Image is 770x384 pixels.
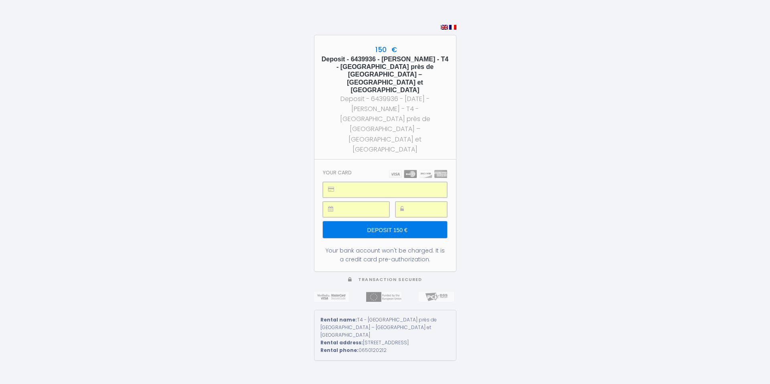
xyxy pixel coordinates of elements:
div: [STREET_ADDRESS] [320,339,450,347]
img: carts.png [389,170,447,178]
div: 0650120212 [320,347,450,354]
div: T4 - [GEOGRAPHIC_DATA] près de [GEOGRAPHIC_DATA] – [GEOGRAPHIC_DATA] et [GEOGRAPHIC_DATA] [320,316,450,339]
img: fr.png [449,25,456,30]
h5: Deposit - 6439936 - [PERSON_NAME] - T4 - [GEOGRAPHIC_DATA] près de [GEOGRAPHIC_DATA] – [GEOGRAPHI... [322,55,449,94]
iframe: Cadre sécurisé pour la saisie de la date d'expiration [341,202,389,217]
iframe: Cadre sécurisé pour la saisie du code de sécurité CVC [413,202,447,217]
div: Deposit - 6439936 - [DATE] - [PERSON_NAME] - T4 - [GEOGRAPHIC_DATA] près de [GEOGRAPHIC_DATA] – [... [322,94,449,154]
div: Your bank account won't be charged. It is a credit card pre-authorization. [323,246,447,264]
strong: Rental address: [320,339,363,346]
iframe: Cadre sécurisé pour la saisie du numéro de carte [341,182,446,197]
strong: Rental phone: [320,347,359,354]
h3: Your card [323,170,352,176]
span: Transaction secured [358,277,422,283]
span: 150 € [373,45,397,55]
img: en.png [441,25,448,30]
input: Deposit 150 € [323,221,447,238]
strong: Rental name: [320,316,357,323]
